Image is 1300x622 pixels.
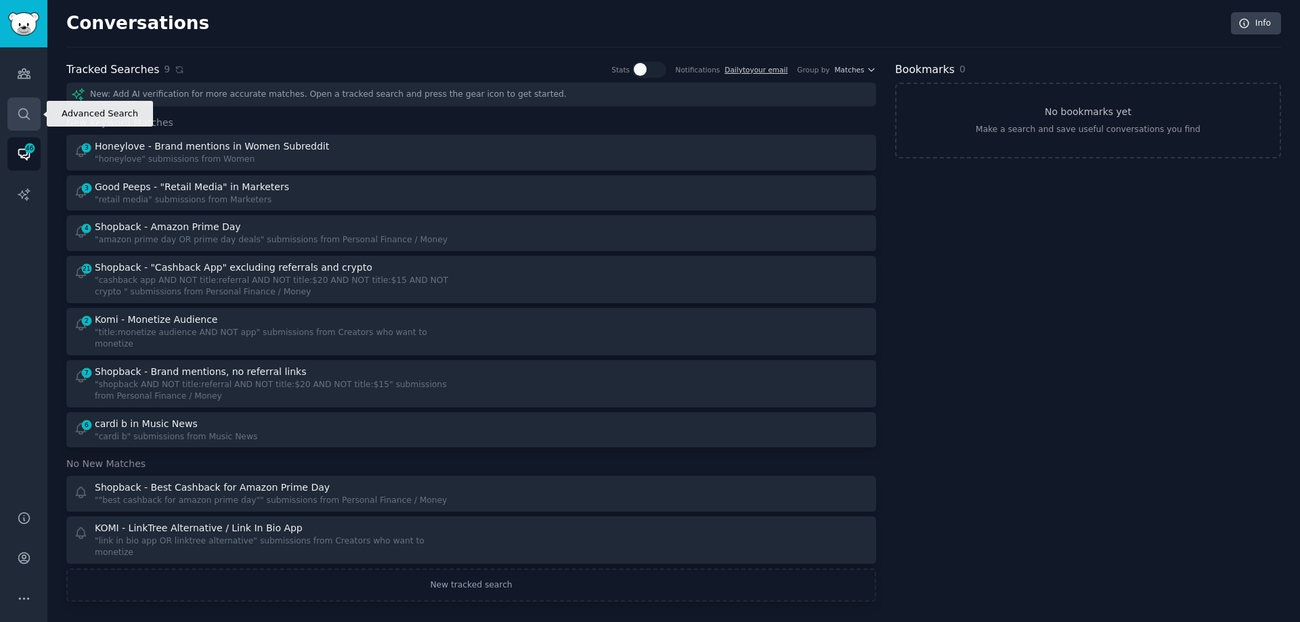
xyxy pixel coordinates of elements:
div: Komi - Monetize Audience [95,313,217,327]
div: Stats [611,65,630,74]
span: 7 [81,368,93,378]
span: 21 [81,264,93,273]
div: ""best cashback for amazon prime day"" submissions from Personal Finance / Money [95,495,447,507]
a: KOMI - LinkTree Alternative / Link In Bio App"link in bio app OR linktree alternative" submission... [66,516,876,564]
div: Shopback - Brand mentions, no referral links [95,365,306,379]
button: Matches [835,65,876,74]
a: 3Good Peeps - "Retail Media" in Marketers"retail media" submissions from Marketers [66,175,876,211]
div: cardi b in Music News [95,417,198,431]
div: "cardi b" submissions from Music News [95,431,257,443]
a: 3Honeylove - Brand mentions in Women Subreddit"honeylove" submissions from Women [66,135,876,171]
h2: Tracked Searches [66,62,159,79]
div: "honeylove" submissions from Women [95,154,332,166]
span: No New Matches [66,457,146,471]
span: Matches [835,65,865,74]
h2: Conversations [66,13,209,35]
span: 4 [81,223,93,233]
div: "amazon prime day OR prime day deals" submissions from Personal Finance / Money [95,234,448,246]
div: New: Add AI verification for more accurate matches. Open a tracked search and press the gear icon... [66,83,876,106]
span: 46 [24,143,36,153]
a: 2Komi - Monetize Audience"title:monetize audience AND NOT app" submissions from Creators who want... [66,308,876,355]
a: Info [1231,12,1281,35]
div: Honeylove - Brand mentions in Women Subreddit [95,139,329,154]
div: Group by [797,65,829,74]
div: "retail media" submissions from Marketers [95,194,292,206]
span: 9 [164,62,170,76]
a: New tracked search [66,569,876,602]
a: Dailytoyour email [724,66,787,74]
img: GummySearch logo [8,12,39,36]
div: Notifications [676,65,720,74]
div: "title:monetize audience AND NOT app" submissions from Creators who want to monetize [95,327,462,351]
a: No bookmarks yetMake a search and save useful conversations you find [895,83,1281,158]
span: 0 [959,64,966,74]
div: KOMI - LinkTree Alternative / Link In Bio App [95,521,303,535]
a: 46 [7,137,41,171]
div: Good Peeps - "Retail Media" in Marketers [95,180,289,194]
div: Shopback - Amazon Prime Day [95,220,241,234]
a: 4Shopback - Amazon Prime Day"amazon prime day OR prime day deals" submissions from Personal Finan... [66,215,876,251]
div: "cashback app AND NOT title:referral AND NOT title:$20 AND NOT title:$15 AND NOT crypto " submiss... [95,275,462,298]
div: "shopback AND NOT title:referral AND NOT title:$20 AND NOT title:$15" submissions from Personal F... [95,379,462,403]
h2: Bookmarks [895,62,955,79]
a: 21Shopback - "Cashback App" excluding referrals and crypto"cashback app AND NOT title:referral AN... [66,256,876,303]
span: New Keyword Matches [66,116,173,130]
div: Shopback - Best Cashback for Amazon Prime Day [95,481,330,495]
h3: No bookmarks yet [1045,105,1131,119]
div: Shopback - "Cashback App" excluding referrals and crypto [95,261,372,275]
a: 6cardi b in Music News"cardi b" submissions from Music News [66,412,876,448]
div: "link in bio app OR linktree alternative" submissions from Creators who want to monetize [95,535,462,559]
a: 7Shopback - Brand mentions, no referral links"shopback AND NOT title:referral AND NOT title:$20 A... [66,360,876,407]
span: 3 [81,183,93,193]
span: 2 [81,316,93,326]
span: 6 [81,420,93,430]
div: Make a search and save useful conversations you find [976,124,1200,136]
a: Shopback - Best Cashback for Amazon Prime Day""best cashback for amazon prime day"" submissions f... [66,476,876,512]
span: 3 [81,143,93,152]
